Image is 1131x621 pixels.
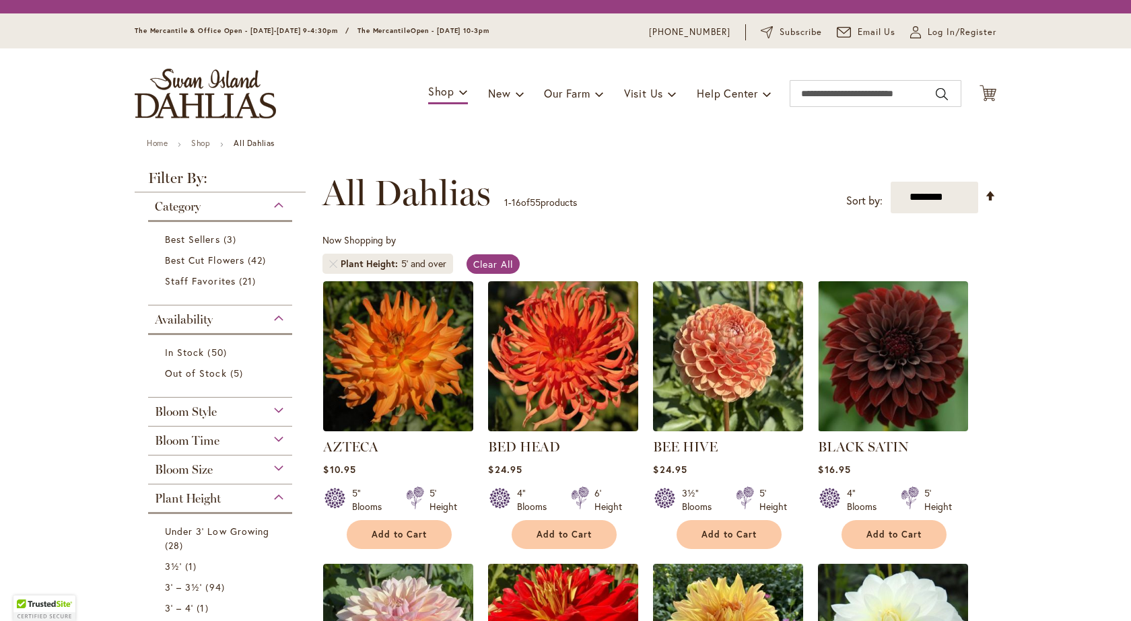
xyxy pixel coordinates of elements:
a: [PHONE_NUMBER] [649,26,730,39]
span: Availability [155,312,213,327]
a: 3½' 1 [165,559,279,573]
span: 3' – 3½' [165,581,202,593]
span: Bloom Time [155,433,219,448]
img: BED HEAD [488,281,638,431]
span: 21 [239,274,259,288]
span: 3½' [165,560,182,573]
span: 3 [224,232,240,246]
div: 4" Blooms [847,486,885,513]
span: Add to Cart [701,529,757,540]
span: Help Center [697,86,758,100]
span: Best Cut Flowers [165,254,244,266]
a: store logo [135,69,276,118]
a: BEE HIVE [653,421,803,434]
div: 6' Height [594,486,622,513]
span: 1 [185,559,200,573]
span: 1 [197,601,211,615]
span: The Mercantile & Office Open - [DATE]-[DATE] 9-4:30pm / The Mercantile [135,26,411,35]
span: Add to Cart [866,529,922,540]
span: Add to Cart [372,529,427,540]
div: 5' Height [924,486,952,513]
a: Staff Favorites [165,274,279,288]
a: AZTECA [323,421,473,434]
span: Clear All [473,258,513,270]
span: 94 [205,580,228,594]
span: All Dahlias [322,173,491,213]
div: 4" Blooms [517,486,555,513]
span: Email Us [858,26,896,39]
span: 28 [165,538,186,552]
span: In Stock [165,346,204,359]
span: 5 [230,366,246,380]
a: Email Us [837,26,896,39]
span: Out of Stock [165,367,227,379]
div: TrustedSite Certified [13,595,75,621]
span: Best Sellers [165,233,220,246]
a: BEE HIVE [653,439,718,455]
img: BLACK SATIN [818,281,968,431]
div: 3½" Blooms [682,486,720,513]
img: AZTECA [323,281,473,431]
div: 5" Blooms [352,486,390,513]
span: Category [155,199,201,214]
span: Bloom Style [155,404,217,419]
span: $10.95 [323,463,355,476]
a: Remove Plant Height 5' and over [329,260,337,268]
div: 5' Height [759,486,787,513]
span: Plant Height [155,491,221,506]
span: 16 [512,196,521,209]
button: Add to Cart [347,520,452,549]
span: 1 [504,196,508,209]
span: New [488,86,510,100]
span: Under 3' Low Growing [165,525,269,538]
div: 5' Height [430,486,457,513]
p: - of products [504,192,577,213]
span: Open - [DATE] 10-3pm [411,26,489,35]
a: 3' – 4' 1 [165,601,279,615]
label: Sort by: [846,188,883,213]
a: Log In/Register [910,26,996,39]
span: Visit Us [624,86,663,100]
a: 3' – 3½' 94 [165,580,279,594]
span: Subscribe [780,26,822,39]
a: Under 3' Low Growing 28 [165,524,279,552]
a: Clear All [467,254,520,274]
a: AZTECA [323,439,378,455]
span: Now Shopping by [322,233,396,246]
button: Add to Cart [512,520,617,549]
span: 50 [207,345,230,359]
span: Staff Favorites [165,275,236,287]
a: Out of Stock 5 [165,366,279,380]
a: BED HEAD [488,439,560,455]
img: BEE HIVE [653,281,803,431]
a: BLACK SATIN [818,421,968,434]
span: Bloom Size [155,462,213,477]
span: Plant Height [341,257,401,270]
span: Log In/Register [928,26,996,39]
a: Home [147,138,168,148]
span: 42 [248,253,269,267]
a: Best Sellers [165,232,279,246]
div: 5' and over [401,257,446,270]
strong: All Dahlias [234,138,275,148]
span: $24.95 [653,463,687,476]
span: Our Farm [544,86,590,100]
span: $16.95 [818,463,850,476]
a: Shop [191,138,210,148]
button: Add to Cart [842,520,947,549]
a: In Stock 50 [165,345,279,359]
span: 55 [530,196,541,209]
button: Add to Cart [677,520,782,549]
strong: Filter By: [135,171,306,192]
span: Add to Cart [537,529,592,540]
a: Subscribe [761,26,822,39]
a: BED HEAD [488,421,638,434]
span: Shop [428,84,454,98]
span: $24.95 [488,463,522,476]
a: BLACK SATIN [818,439,909,455]
a: Best Cut Flowers [165,253,279,267]
span: 3' – 4' [165,601,193,614]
